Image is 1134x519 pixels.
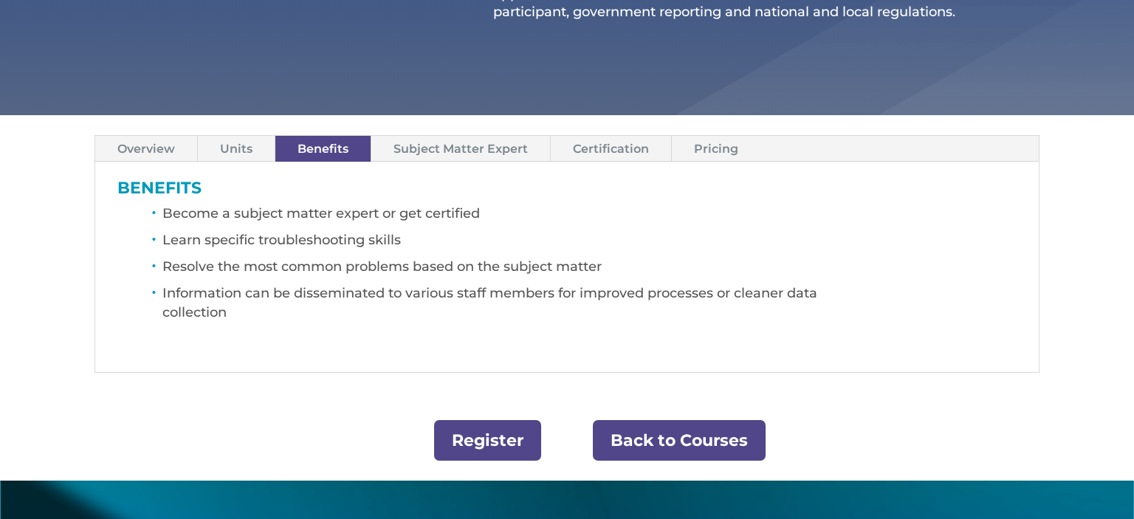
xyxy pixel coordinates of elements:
[117,180,1017,204] h3: Benefits
[672,136,760,162] a: Pricing
[551,136,671,162] a: Certification
[162,283,1017,329] li: Information can be disseminated to various staff members for improved processes or cleaner data c...
[162,257,1017,283] li: Resolve the most common problems based on the subject matter
[95,136,197,162] a: Overview
[198,136,275,162] a: Units
[275,136,371,162] a: Benefits
[162,204,1017,230] li: Become a subject matter expert or get certified
[593,420,766,461] a: Back to Courses
[371,136,550,162] a: Subject Matter Expert
[162,230,1017,257] li: Learn specific troubleshooting skills
[434,420,541,461] a: Register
